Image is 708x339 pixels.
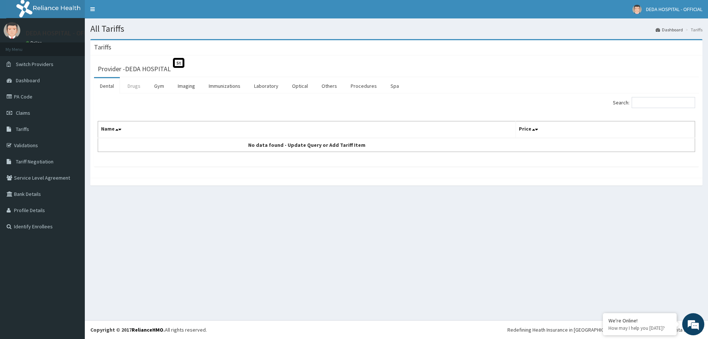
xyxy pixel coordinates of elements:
h3: Provider - DEDA HOSPITAL [98,66,171,72]
input: Search: [632,97,695,108]
a: Imaging [172,78,201,94]
a: Dashboard [656,27,683,33]
a: Procedures [345,78,383,94]
div: We're Online! [608,317,671,324]
span: Dashboard [16,77,40,84]
a: Immunizations [203,78,246,94]
a: Gym [148,78,170,94]
span: Tariff Negotiation [16,158,53,165]
span: Switch Providers [16,61,53,68]
a: Optical [286,78,314,94]
div: Redefining Heath Insurance in [GEOGRAPHIC_DATA] using Telemedicine and Data Science! [507,326,702,333]
h1: All Tariffs [90,24,702,34]
a: Dental [94,78,120,94]
strong: Copyright © 2017 . [90,326,165,333]
span: DEDA HOSPITAL - OFFICIAL [646,6,702,13]
span: Claims [16,110,30,116]
a: RelianceHMO [132,326,163,333]
td: No data found - Update Query or Add Tariff Item [98,138,516,152]
img: User Image [632,5,642,14]
th: Price [516,121,695,138]
a: Online [26,40,44,45]
footer: All rights reserved. [85,320,708,339]
span: St [173,58,184,68]
h3: Tariffs [94,44,111,51]
label: Search: [613,97,695,108]
p: DEDA HOSPITAL - OFFICIAL [26,30,102,37]
a: Others [316,78,343,94]
a: Spa [385,78,405,94]
th: Name [98,121,516,138]
p: How may I help you today? [608,325,671,331]
span: Tariffs [16,126,29,132]
li: Tariffs [684,27,702,33]
img: User Image [4,22,20,39]
a: Laboratory [248,78,284,94]
a: Drugs [122,78,146,94]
